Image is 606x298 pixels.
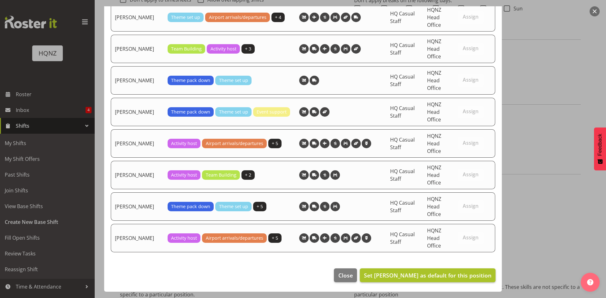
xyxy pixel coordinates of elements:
span: Assign [463,140,478,146]
span: HQ Casual Staff [390,136,415,151]
span: Assign [463,77,478,83]
span: + 5 [257,203,263,210]
td: [PERSON_NAME] [111,129,164,158]
span: Theme set up [219,77,248,84]
span: HQ Casual Staff [390,105,415,119]
td: [PERSON_NAME] [111,35,164,63]
span: HQ Casual Staff [390,10,415,25]
span: HQ Casual Staff [390,199,415,214]
button: Close [334,268,357,282]
span: + 5 [272,235,278,242]
span: HQNZ Head Office [427,101,441,123]
img: help-xxl-2.png [587,279,593,285]
span: Team Building [171,45,202,52]
span: + 2 [245,172,251,178]
span: Theme pack down [171,108,210,115]
span: Assign [463,14,478,20]
span: HQ Casual Staff [390,168,415,182]
span: Activity host [211,45,236,52]
span: HQNZ Head Office [427,69,441,91]
span: HQNZ Head Office [427,227,441,249]
span: HQNZ Head Office [427,38,441,60]
span: Theme pack down [171,203,210,210]
span: Theme set up [171,14,200,21]
span: HQ Casual Staff [390,231,415,245]
span: HQNZ Head Office [427,164,441,186]
span: Activity host [171,172,197,178]
span: Assign [463,171,478,178]
span: HQNZ Head Office [427,196,441,218]
span: HQ Casual Staff [390,73,415,88]
span: Activity host [171,235,197,242]
span: Assign [463,234,478,241]
span: Theme pack down [171,77,210,84]
span: HQNZ Head Office [427,6,441,28]
button: Feedback - Show survey [594,127,606,170]
td: [PERSON_NAME] [111,66,164,95]
span: Event support [257,108,287,115]
span: Activity host [171,140,197,147]
td: [PERSON_NAME] [111,161,164,189]
span: + 4 [275,14,281,21]
span: Airport arrivals/departures [206,140,263,147]
td: [PERSON_NAME] [111,224,164,252]
span: Assign [463,203,478,209]
span: Team Building [206,172,236,178]
td: [PERSON_NAME] [111,192,164,221]
span: Close [338,271,353,279]
span: Set [PERSON_NAME] as default for this position [364,272,491,279]
span: HQ Casual Staff [390,42,415,56]
span: HQNZ Head Office [427,132,441,155]
span: Theme set up [219,203,248,210]
td: [PERSON_NAME] [111,98,164,126]
span: + 3 [245,45,251,52]
td: [PERSON_NAME] [111,3,164,32]
span: Theme set up [219,108,248,115]
span: Assign [463,45,478,51]
span: Feedback [597,134,603,156]
button: Set [PERSON_NAME] as default for this position [360,268,496,282]
span: + 5 [272,140,278,147]
span: Assign [463,108,478,114]
span: Airport arrivals/departures [206,235,263,242]
span: Airport arrivals/departures [209,14,266,21]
